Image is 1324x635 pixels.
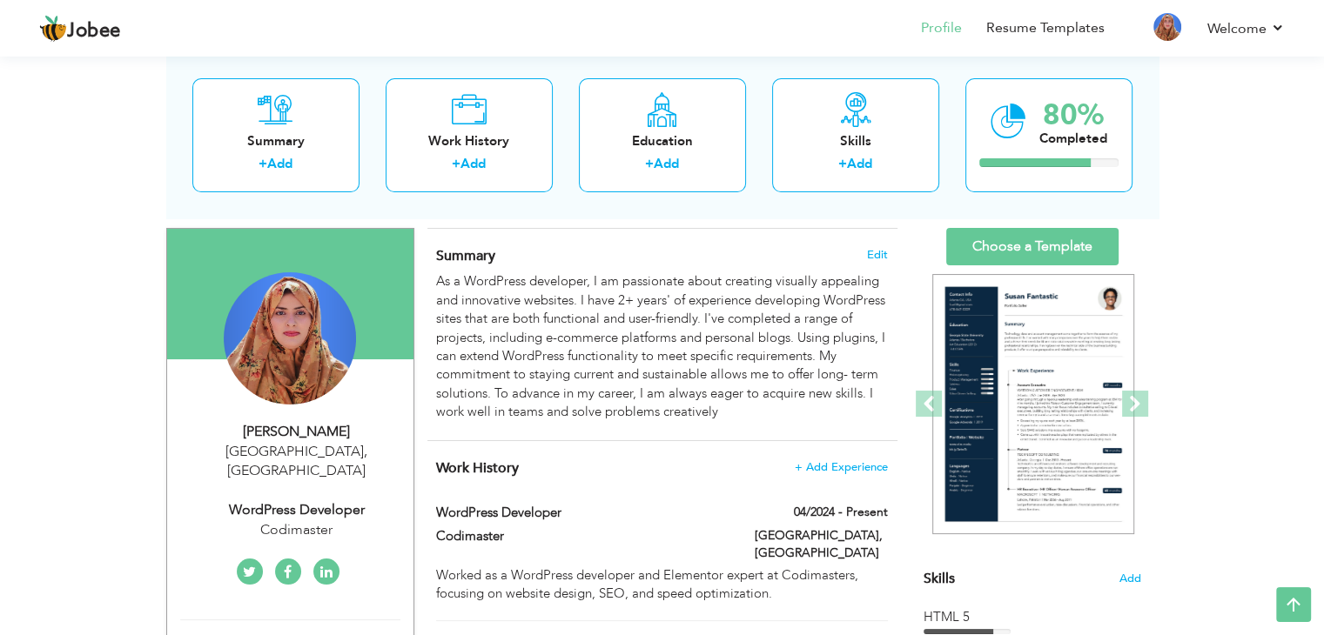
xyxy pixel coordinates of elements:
img: Profile Img [1153,13,1181,41]
span: Jobee [67,22,121,41]
span: + Add Experience [795,461,888,473]
label: [GEOGRAPHIC_DATA], [GEOGRAPHIC_DATA] [755,527,888,562]
h4: Adding a summary is a quick and easy way to highlight your experience and interests. [436,247,887,264]
div: 80% [1039,101,1107,130]
label: + [259,156,267,174]
label: Codimaster [436,527,729,545]
a: Jobee [39,15,121,43]
label: + [838,156,847,174]
a: Add [267,156,292,173]
div: HTML 5 [924,608,1141,626]
div: As a WordPress developer, I am passionate about creating visually appealing and innovative websit... [436,272,887,421]
div: Summary [206,132,346,150]
span: Skills [924,569,955,588]
div: Codimaster [180,520,413,540]
div: Work History [400,132,539,150]
div: Education [593,132,732,150]
label: + [452,156,460,174]
span: Summary [436,246,495,265]
img: Sahiba Zahid [224,272,356,404]
img: jobee.io [39,15,67,43]
h4: This helps to show the companies you have worked for. [436,459,887,477]
div: [PERSON_NAME] [180,422,413,442]
a: Add [654,156,679,173]
a: Profile [921,18,962,38]
span: Add [1119,571,1141,587]
span: , [364,442,367,461]
span: Work History [436,458,519,478]
div: WordPress Developer [180,500,413,520]
div: Skills [786,132,925,150]
div: [GEOGRAPHIC_DATA] [GEOGRAPHIC_DATA] [180,442,413,482]
span: Edit [867,249,888,261]
label: + [645,156,654,174]
div: Completed [1039,130,1107,148]
div: Worked as a WordPress developer and Elementor expert at Codimasters, focusing on website design, ... [436,566,887,604]
a: Add [460,156,486,173]
a: Welcome [1207,18,1285,39]
a: Choose a Template [946,228,1119,265]
label: 04/2024 - Present [794,504,888,521]
a: Add [847,156,872,173]
a: Resume Templates [986,18,1105,38]
label: WordPress Developer [436,504,729,522]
